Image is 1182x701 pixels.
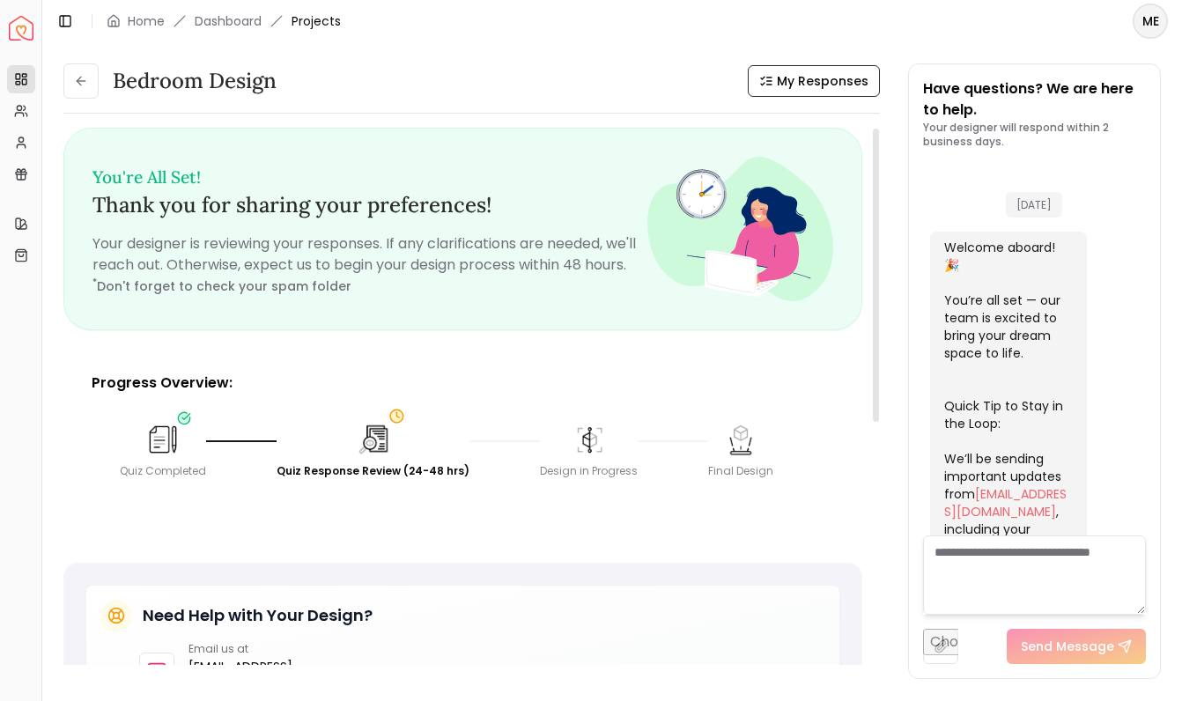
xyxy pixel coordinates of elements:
img: Quiz Response Review (24-48 hrs) [354,420,393,459]
button: ME [1133,4,1168,39]
div: Quiz Response Review (24-48 hrs) [277,464,469,478]
a: Home [128,12,165,30]
p: Your designer is reviewing your responses. If any clarifications are needed, we'll reach out. Oth... [92,233,647,276]
div: Quiz Completed [120,464,206,478]
a: Spacejoy [9,16,33,41]
span: My Responses [777,72,868,90]
h3: Bedroom design [113,67,277,95]
a: Dashboard [195,12,262,30]
nav: breadcrumb [107,12,341,30]
div: Final Design [708,464,773,478]
span: [DATE] [1006,192,1062,218]
span: ME [1134,5,1166,37]
h5: Need Help with Your Design? [143,603,373,628]
img: Quiz Completed [145,422,181,457]
p: Your designer will respond within 2 business days. [923,121,1147,149]
button: My Responses [748,65,880,97]
img: Final Design [723,422,758,457]
small: You're All Set! [92,166,201,188]
p: Progress Overview: [92,373,834,394]
a: [EMAIL_ADDRESS][DOMAIN_NAME] [188,656,292,698]
img: Fun quiz review - image [647,157,832,301]
h3: Thank you for sharing your preferences! [92,162,647,219]
p: Email us at [188,642,292,656]
p: Have questions? We are here to help. [923,78,1147,121]
img: Design in Progress [572,422,607,457]
img: Spacejoy Logo [9,16,33,41]
div: Design in Progress [540,464,638,478]
a: [EMAIL_ADDRESS][DOMAIN_NAME] [944,485,1067,520]
small: Don't forget to check your spam folder [92,277,351,295]
span: Projects [292,12,341,30]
